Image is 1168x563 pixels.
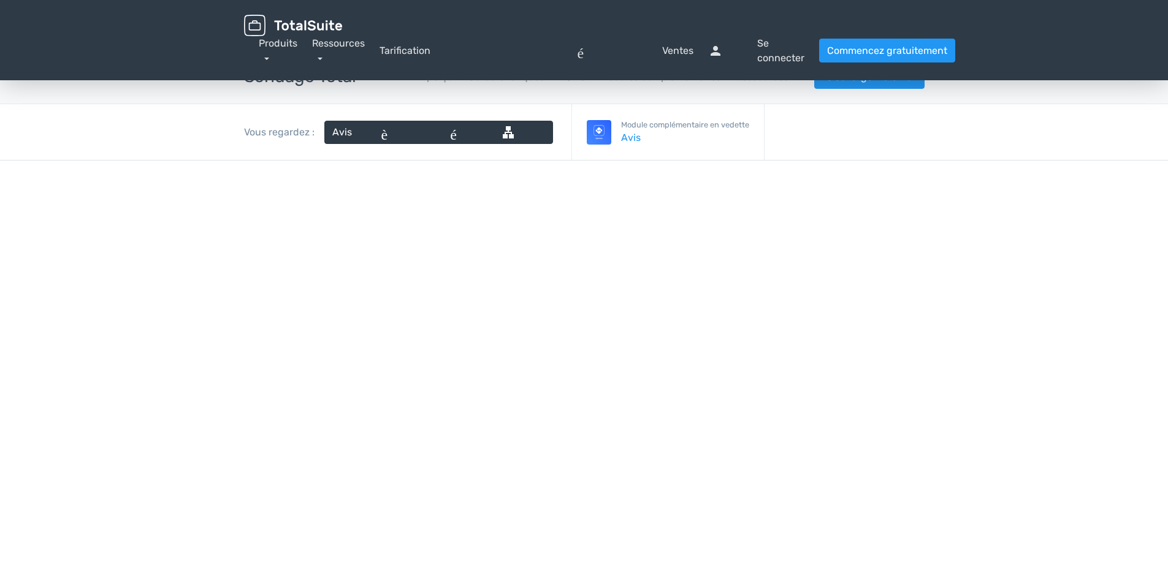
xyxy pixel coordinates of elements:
[559,71,586,83] font: Démo
[662,45,693,56] font: Ventes
[324,121,553,144] a: Avis flèche déroulante
[352,125,545,140] font: flèche déroulante
[757,37,804,64] font: Se connecter
[430,43,694,58] a: question_réponseVentes
[827,45,947,56] font: Commencez gratuitement
[708,43,752,58] font: personne
[380,43,430,58] a: Tarification
[244,15,342,36] img: TotalSuite pour WordPress
[259,37,297,49] font: Produits
[708,36,804,66] a: personneSe connecter
[420,71,454,83] font: Aperçu
[621,130,749,145] a: Avis
[468,71,544,83] font: Caractéristiques
[380,45,430,56] font: Tarification
[736,71,800,83] a: Ressources
[736,71,788,83] font: Ressources
[600,71,721,83] font: Modules complémentaires
[312,37,365,64] a: Ressources
[312,37,365,49] font: Ressources
[332,126,352,138] font: Avis
[244,126,315,138] font: Vous regardez :
[621,120,749,129] font: Module complémentaire en vedette
[587,120,611,145] img: Avis
[621,132,641,143] font: Avis
[819,39,955,62] a: Commencez gratuitement
[259,37,297,64] a: Produits
[430,43,658,58] font: question_réponse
